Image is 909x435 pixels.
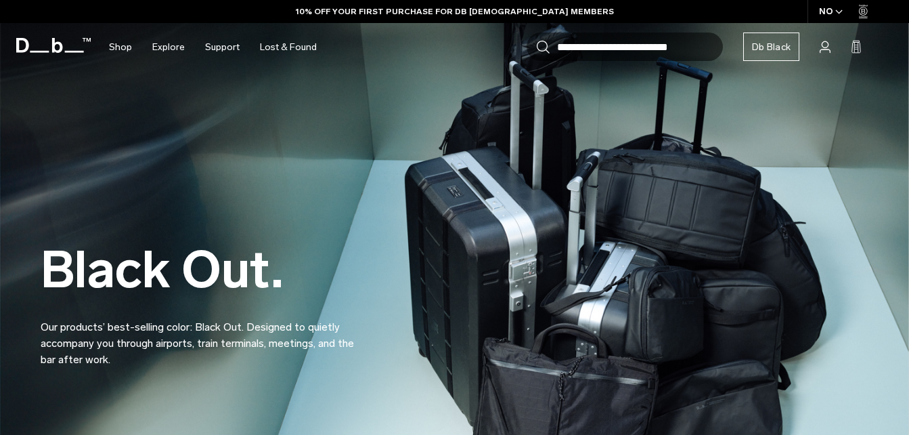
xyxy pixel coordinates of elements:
a: Shop [109,23,132,71]
a: Lost & Found [260,23,317,71]
a: 10% OFF YOUR FIRST PURCHASE FOR DB [DEMOGRAPHIC_DATA] MEMBERS [296,5,614,18]
a: Db Black [743,33,799,61]
nav: Main Navigation [99,23,327,71]
p: Our products’ best-selling color: Black Out. Designed to quietly accompany you through airports, ... [41,303,365,368]
a: Explore [152,23,185,71]
h2: Black Out. [41,245,365,295]
a: Support [205,23,240,71]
